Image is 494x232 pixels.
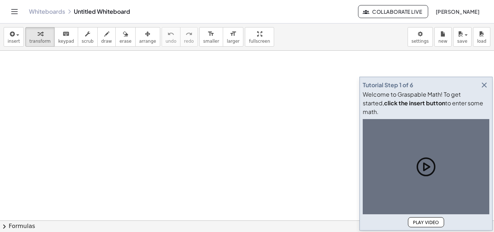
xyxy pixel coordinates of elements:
span: [PERSON_NAME] [435,8,480,15]
button: transform [25,27,55,47]
span: load [477,39,486,44]
span: save [457,39,467,44]
i: keyboard [63,30,69,38]
i: redo [186,30,192,38]
button: insert [4,27,24,47]
button: redoredo [180,27,198,47]
span: fullscreen [249,39,270,44]
div: Tutorial Step 1 of 6 [363,81,413,89]
span: transform [29,39,51,44]
span: erase [119,39,131,44]
span: keypad [58,39,74,44]
button: Collaborate Live [358,5,428,18]
button: Toggle navigation [9,6,20,17]
span: settings [412,39,429,44]
span: Play Video [413,220,439,225]
button: format_sizesmaller [199,27,223,47]
span: redo [184,39,194,44]
i: format_size [208,30,214,38]
span: smaller [203,39,219,44]
span: scrub [82,39,94,44]
button: new [434,27,452,47]
button: arrange [135,27,160,47]
span: larger [227,39,239,44]
button: format_sizelarger [223,27,243,47]
button: load [473,27,490,47]
span: new [438,39,447,44]
a: Whiteboards [29,8,65,15]
button: settings [408,27,433,47]
button: save [453,27,472,47]
span: draw [101,39,112,44]
button: fullscreen [245,27,274,47]
button: keyboardkeypad [54,27,78,47]
button: [PERSON_NAME] [430,5,485,18]
span: Collaborate Live [364,8,422,15]
span: arrange [139,39,156,44]
button: erase [115,27,135,47]
div: Welcome to Graspable Math! To get started, to enter some math. [363,90,489,116]
b: click the insert button [384,99,445,107]
button: scrub [78,27,98,47]
span: undo [166,39,176,44]
span: insert [8,39,20,44]
button: Play Video [408,217,444,227]
i: undo [167,30,174,38]
button: undoundo [162,27,180,47]
i: format_size [230,30,237,38]
button: draw [97,27,116,47]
